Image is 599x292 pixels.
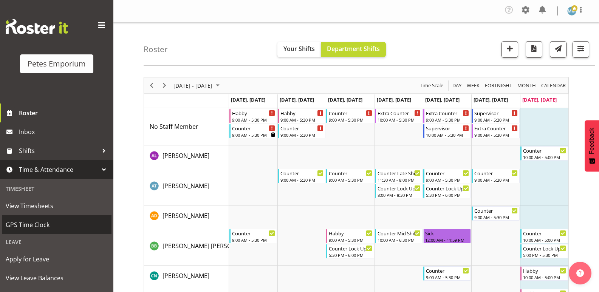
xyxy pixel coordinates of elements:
[378,117,421,123] div: 10:00 AM - 5:30 PM
[426,274,469,280] div: 9:00 AM - 5:30 PM
[425,96,460,103] span: [DATE], [DATE]
[147,81,157,90] button: Previous
[522,96,557,103] span: [DATE], [DATE]
[426,169,469,177] div: Counter
[163,182,209,190] span: [PERSON_NAME]
[328,96,362,103] span: [DATE], [DATE]
[173,81,213,90] span: [DATE] - [DATE]
[540,81,566,90] span: calendar
[523,154,566,160] div: 10:00 AM - 5:00 PM
[484,81,514,90] button: Fortnight
[573,41,589,58] button: Filter Shifts
[474,207,517,214] div: Counter
[19,107,110,119] span: Roster
[163,151,209,160] span: [PERSON_NAME]
[6,200,108,212] span: View Timesheets
[474,96,508,103] span: [DATE], [DATE]
[144,228,229,266] td: Beena Beena resource
[419,81,444,90] span: Time Scale
[232,124,275,132] div: Counter
[426,192,469,198] div: 5:30 PM - 6:00 PM
[426,109,469,117] div: Extra Counter
[472,169,519,183] div: Alex-Micheal Taniwha"s event - Counter Begin From Saturday, September 6, 2025 at 9:00:00 AM GMT+1...
[321,42,386,57] button: Department Shifts
[523,267,566,274] div: Habby
[2,269,111,287] a: View Leave Balances
[426,124,469,132] div: Supervisor
[540,81,567,90] button: Month
[516,81,537,90] button: Timeline Month
[280,117,323,123] div: 9:00 AM - 5:30 PM
[280,96,314,103] span: [DATE], [DATE]
[326,229,374,243] div: Beena Beena"s event - Habby Begin From Wednesday, September 3, 2025 at 9:00:00 AM GMT+12:00 Ends ...
[229,229,277,243] div: Beena Beena"s event - Counter Begin From Monday, September 1, 2025 at 9:00:00 AM GMT+12:00 Ends A...
[144,145,229,168] td: Abigail Lane resource
[283,45,315,53] span: Your Shifts
[520,266,568,281] div: Christine Neville"s event - Habby Begin From Sunday, September 7, 2025 at 10:00:00 AM GMT+12:00 E...
[466,81,481,90] button: Timeline Week
[280,169,323,177] div: Counter
[520,229,568,243] div: Beena Beena"s event - Counter Begin From Sunday, September 7, 2025 at 10:00:00 AM GMT+12:00 Ends ...
[278,124,325,138] div: No Staff Member"s event - Counter Begin From Tuesday, September 2, 2025 at 9:00:00 AM GMT+12:00 E...
[145,77,158,93] div: Previous
[472,124,519,138] div: No Staff Member"s event - Extra Counter Begin From Saturday, September 6, 2025 at 9:00:00 AM GMT+...
[2,196,111,215] a: View Timesheets
[576,269,584,277] img: help-xxl-2.png
[501,41,518,58] button: Add a new shift
[280,124,323,132] div: Counter
[19,126,110,138] span: Inbox
[425,229,469,237] div: Sick
[472,109,519,123] div: No Staff Member"s event - Supervisor Begin From Saturday, September 6, 2025 at 9:00:00 AM GMT+12:...
[520,244,568,258] div: Beena Beena"s event - Counter Lock Up Begin From Sunday, September 7, 2025 at 5:00:00 PM GMT+12:0...
[158,77,171,93] div: Next
[326,244,374,258] div: Beena Beena"s event - Counter Lock Up Begin From Wednesday, September 3, 2025 at 5:30:00 PM GMT+1...
[419,81,445,90] button: Time Scale
[163,212,209,220] span: [PERSON_NAME]
[474,132,517,138] div: 9:00 AM - 5:30 PM
[378,184,421,192] div: Counter Lock Up
[329,244,372,252] div: Counter Lock Up
[163,181,209,190] a: [PERSON_NAME]
[472,206,519,221] div: Amelia Denz"s event - Counter Begin From Saturday, September 6, 2025 at 9:00:00 AM GMT+12:00 Ends...
[452,81,462,90] span: Day
[163,211,209,220] a: [PERSON_NAME]
[329,169,372,177] div: Counter
[2,181,111,196] div: Timesheet
[163,151,209,160] a: [PERSON_NAME]
[378,177,421,183] div: 11:30 AM - 8:00 PM
[378,229,421,237] div: Counter Mid Shift
[2,234,111,250] div: Leave
[520,146,568,161] div: Abigail Lane"s event - Counter Begin From Sunday, September 7, 2025 at 10:00:00 AM GMT+12:00 Ends...
[231,96,265,103] span: [DATE], [DATE]
[150,122,198,131] a: No Staff Member
[280,132,323,138] div: 9:00 AM - 5:30 PM
[163,241,258,250] a: [PERSON_NAME] [PERSON_NAME]
[6,19,68,34] img: Rosterit website logo
[327,45,380,53] span: Department Shifts
[326,109,374,123] div: No Staff Member"s event - Counter Begin From Wednesday, September 3, 2025 at 9:00:00 AM GMT+12:00...
[6,219,108,230] span: GPS Time Clock
[329,237,372,243] div: 9:00 AM - 5:30 PM
[144,266,229,288] td: Christine Neville resource
[232,132,275,138] div: 9:00 AM - 5:30 PM
[377,96,411,103] span: [DATE], [DATE]
[423,169,471,183] div: Alex-Micheal Taniwha"s event - Counter Begin From Friday, September 5, 2025 at 9:00:00 AM GMT+12:...
[329,109,372,117] div: Counter
[19,145,98,156] span: Shifts
[232,229,275,237] div: Counter
[474,109,517,117] div: Supervisor
[451,81,463,90] button: Timeline Day
[375,109,423,123] div: No Staff Member"s event - Extra Counter Begin From Thursday, September 4, 2025 at 10:00:00 AM GMT...
[6,253,108,265] span: Apply for Leave
[526,41,542,58] button: Download a PDF of the roster according to the set date range.
[425,237,469,243] div: 12:00 AM - 11:59 PM
[523,252,566,258] div: 5:00 PM - 5:30 PM
[378,109,421,117] div: Extra Counter
[423,184,471,198] div: Alex-Micheal Taniwha"s event - Counter Lock Up Begin From Friday, September 5, 2025 at 5:30:00 PM...
[144,45,168,54] h4: Roster
[474,169,517,177] div: Counter
[523,237,566,243] div: 10:00 AM - 5:00 PM
[326,169,374,183] div: Alex-Micheal Taniwha"s event - Counter Begin From Wednesday, September 3, 2025 at 9:00:00 AM GMT+...
[423,266,471,281] div: Christine Neville"s event - Counter Begin From Friday, September 5, 2025 at 9:00:00 AM GMT+12:00 ...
